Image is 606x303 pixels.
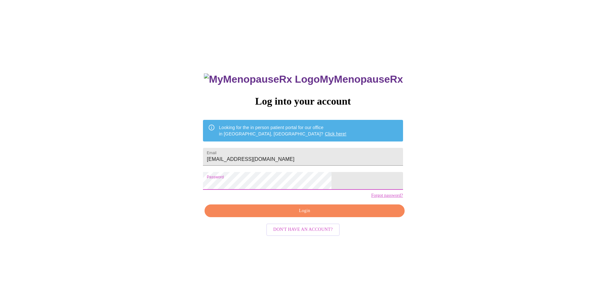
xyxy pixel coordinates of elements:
[325,131,346,136] a: Click here!
[204,73,403,85] h3: MyMenopauseRx
[265,226,341,232] a: Don't have an account?
[273,226,333,234] span: Don't have an account?
[371,193,403,198] a: Forgot password?
[266,224,340,236] button: Don't have an account?
[219,122,346,140] div: Looking for the in person patient portal for our office in [GEOGRAPHIC_DATA], [GEOGRAPHIC_DATA]?
[203,95,403,107] h3: Log into your account
[204,73,320,85] img: MyMenopauseRx Logo
[205,204,404,217] button: Login
[212,207,397,215] span: Login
